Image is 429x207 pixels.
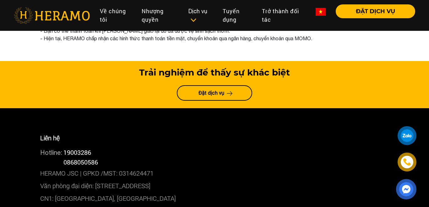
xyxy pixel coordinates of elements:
[316,8,326,16] img: vn-flag.png
[399,154,416,171] a: phone-icon
[190,17,197,23] img: subToggleIcon
[40,167,389,180] p: HERAMO JSC | GPKD /MST: 0314624471
[40,133,389,143] p: Liên hệ
[40,27,389,42] div: - Bạn có thể thanh toán khi [PERSON_NAME] giao lại đồ đã được vệ sinh sạch thơm. - Hiện tại, HERA...
[14,7,90,24] img: heramo-logo.png
[402,158,411,167] img: phone-icon
[218,4,257,26] a: Tuyển dụng
[257,4,311,26] a: Trở thành đối tác
[336,4,415,18] button: ĐẶT DỊCH VỤ
[40,67,389,78] h3: Trải nghiệm để thấy sự khác biệt
[63,148,91,156] a: 19003286
[188,7,213,24] div: Dịch vụ
[95,4,137,26] a: Về chúng tôi
[40,192,389,205] p: CN1: [GEOGRAPHIC_DATA], [GEOGRAPHIC_DATA]
[137,4,183,26] a: Nhượng quyền
[227,91,233,96] img: arrow-next
[40,149,62,156] span: Hotline:
[331,8,415,14] a: ĐẶT DỊCH VỤ
[40,180,389,192] p: Văn phòng đại diện: [STREET_ADDRESS]
[63,158,98,166] span: 0868050586
[177,85,252,101] a: Đặt dịch vụ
